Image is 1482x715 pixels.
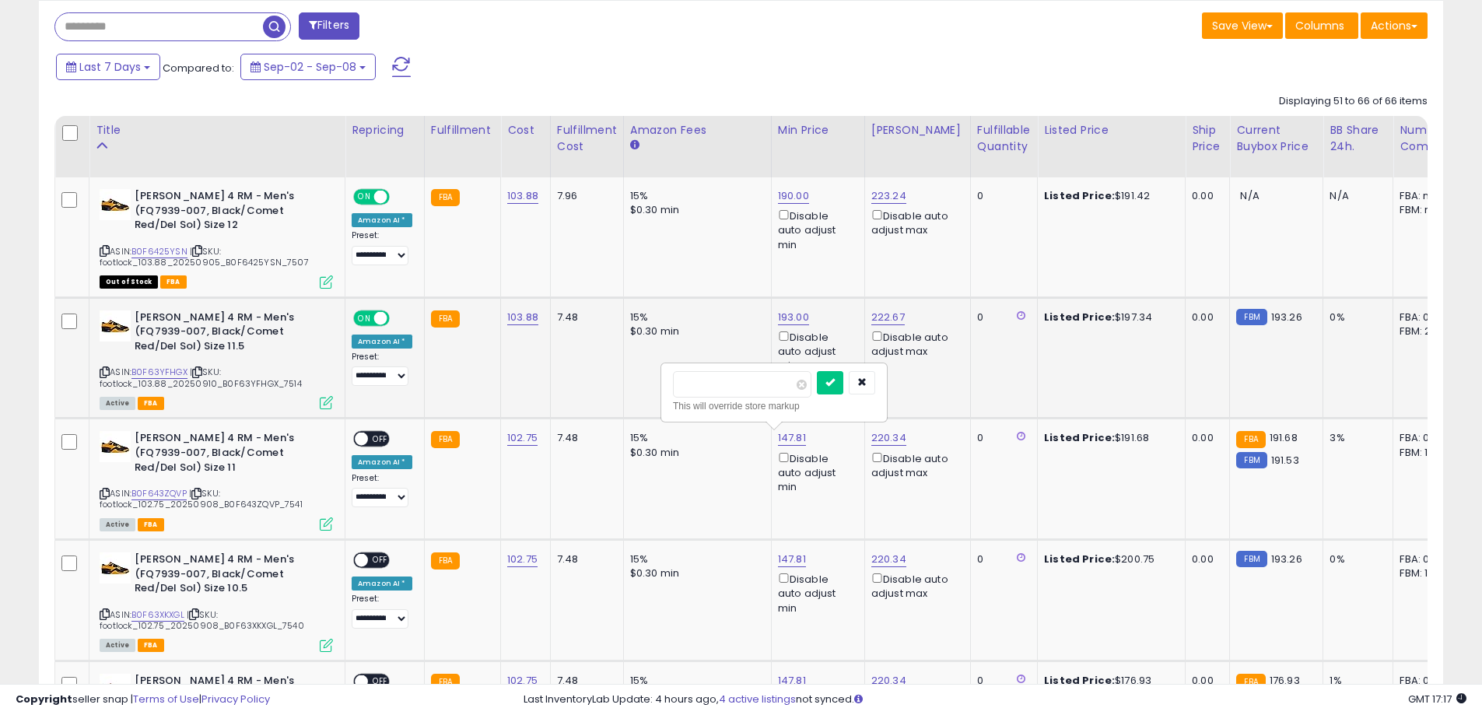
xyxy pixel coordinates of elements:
[778,328,853,373] div: Disable auto adjust min
[1044,430,1115,445] b: Listed Price:
[1330,552,1381,566] div: 0%
[352,230,412,265] div: Preset:
[630,310,759,324] div: 15%
[630,189,759,203] div: 15%
[673,398,875,414] div: This will override store markup
[100,245,309,268] span: | SKU: footlock_103.88_20250905_B0F6425YSN_7507
[1330,431,1381,445] div: 3%
[778,552,806,567] a: 147.81
[352,335,412,349] div: Amazon AI *
[630,203,759,217] div: $0.30 min
[630,566,759,580] div: $0.30 min
[630,122,765,138] div: Amazon Fees
[719,692,796,706] a: 4 active listings
[135,189,324,237] b: [PERSON_NAME] 4 RM - Men's (FQ7939-007, Black/Comet Red/Del Sol) Size 12
[163,61,234,75] span: Compared to:
[1240,188,1259,203] span: N/A
[387,311,412,324] span: OFF
[507,552,538,567] a: 102.75
[977,310,1025,324] div: 0
[977,431,1025,445] div: 0
[871,430,906,446] a: 220.34
[630,431,759,445] div: 15%
[1044,122,1179,138] div: Listed Price
[1330,310,1381,324] div: 0%
[977,552,1025,566] div: 0
[871,450,958,480] div: Disable auto adjust max
[1279,94,1428,109] div: Displaying 51 to 66 of 66 items
[1400,324,1451,338] div: FBM: 2
[557,552,611,566] div: 7.48
[1192,310,1217,324] div: 0.00
[1400,431,1451,445] div: FBA: 0
[557,122,617,155] div: Fulfillment Cost
[1270,430,1298,445] span: 191.68
[264,59,356,75] span: Sep-02 - Sep-08
[352,352,412,387] div: Preset:
[1400,566,1451,580] div: FBM: 1
[524,692,1466,707] div: Last InventoryLab Update: 4 hours ago, not synced.
[56,54,160,80] button: Last 7 Days
[100,552,333,650] div: ASIN:
[355,311,374,324] span: ON
[507,122,544,138] div: Cost
[133,692,199,706] a: Terms of Use
[1400,310,1451,324] div: FBA: 0
[100,431,333,529] div: ASIN:
[100,487,303,510] span: | SKU: footlock_102.75_20250908_B0F643ZQVP_7541
[1236,551,1267,567] small: FBM
[1330,189,1381,203] div: N/A
[1044,431,1173,445] div: $191.68
[368,554,393,567] span: OFF
[131,366,187,379] a: B0F63YFHGX
[352,455,412,469] div: Amazon AI *
[1271,310,1302,324] span: 193.26
[431,122,494,138] div: Fulfillment
[352,473,412,508] div: Preset:
[871,122,964,138] div: [PERSON_NAME]
[100,608,304,632] span: | SKU: footlock_102.75_20250908_B0F63XKXGL_7540
[778,570,853,615] div: Disable auto adjust min
[1192,122,1223,155] div: Ship Price
[507,188,538,204] a: 103.88
[138,397,164,410] span: FBA
[16,692,72,706] strong: Copyright
[1295,18,1344,33] span: Columns
[507,310,538,325] a: 103.88
[352,213,412,227] div: Amazon AI *
[355,191,374,204] span: ON
[1044,310,1115,324] b: Listed Price:
[352,577,412,591] div: Amazon AI *
[557,189,611,203] div: 7.96
[100,552,131,584] img: 31FRkL7hKZL._SL40_.jpg
[1192,552,1217,566] div: 0.00
[135,552,324,600] b: [PERSON_NAME] 4 RM - Men's (FQ7939-007, Black/Comet Red/Del Sol) Size 10.5
[100,189,333,287] div: ASIN:
[100,366,302,389] span: | SKU: footlock_103.88_20250910_B0F63YFHGX_7514
[1192,431,1217,445] div: 0.00
[135,310,324,358] b: [PERSON_NAME] 4 RM - Men's (FQ7939-007, Black/Comet Red/Del Sol) Size 11.5
[1236,309,1267,325] small: FBM
[1192,189,1217,203] div: 0.00
[1400,552,1451,566] div: FBA: 0
[1400,446,1451,460] div: FBM: 1
[131,245,187,258] a: B0F6425YSN
[431,552,460,570] small: FBA
[100,639,135,652] span: All listings currently available for purchase on Amazon
[1271,453,1299,468] span: 191.53
[299,12,359,40] button: Filters
[871,207,958,237] div: Disable auto adjust max
[352,594,412,629] div: Preset:
[557,310,611,324] div: 7.48
[135,431,324,478] b: [PERSON_NAME] 4 RM - Men's (FQ7939-007, Black/Comet Red/Del Sol) Size 11
[1400,203,1451,217] div: FBM: n/a
[100,518,135,531] span: All listings currently available for purchase on Amazon
[1044,552,1115,566] b: Listed Price:
[1236,122,1316,155] div: Current Buybox Price
[431,189,460,206] small: FBA
[977,122,1031,155] div: Fulfillable Quantity
[557,431,611,445] div: 7.48
[871,552,906,567] a: 220.34
[16,692,270,707] div: seller snap | |
[871,570,958,601] div: Disable auto adjust max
